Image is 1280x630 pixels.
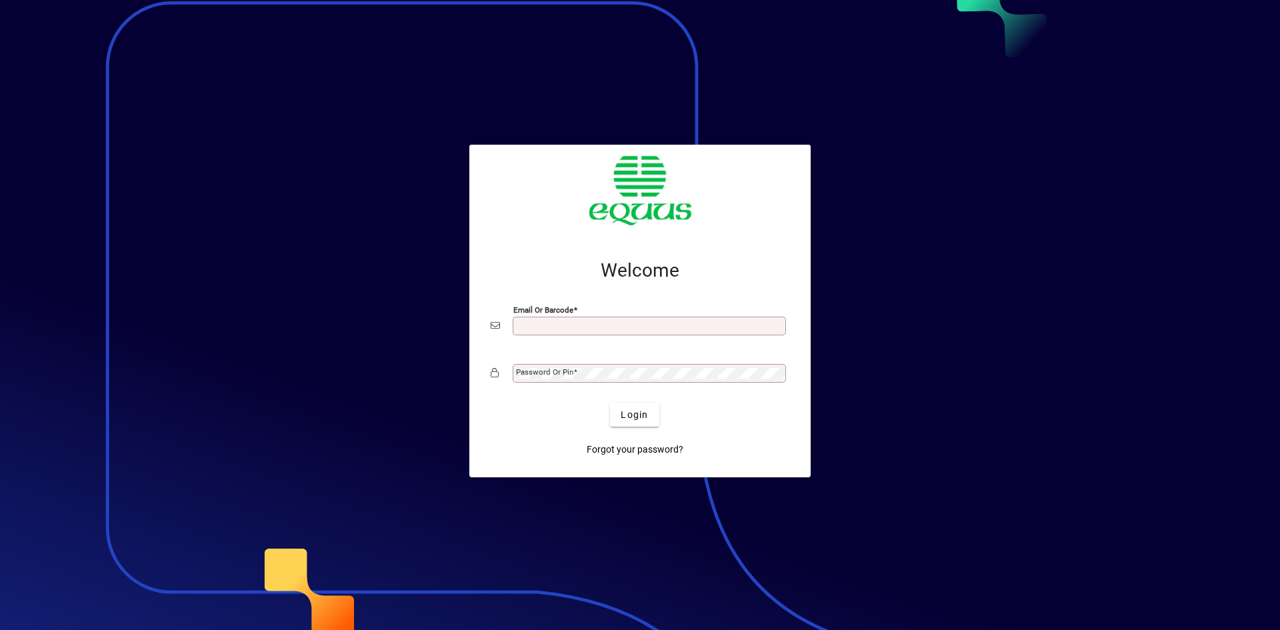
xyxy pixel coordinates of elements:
button: Login [610,403,659,427]
span: Forgot your password? [587,443,683,457]
h2: Welcome [491,259,789,282]
mat-label: Password or Pin [516,367,573,377]
span: Login [621,408,648,422]
a: Forgot your password? [581,437,689,461]
mat-label: Email or Barcode [513,305,573,315]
